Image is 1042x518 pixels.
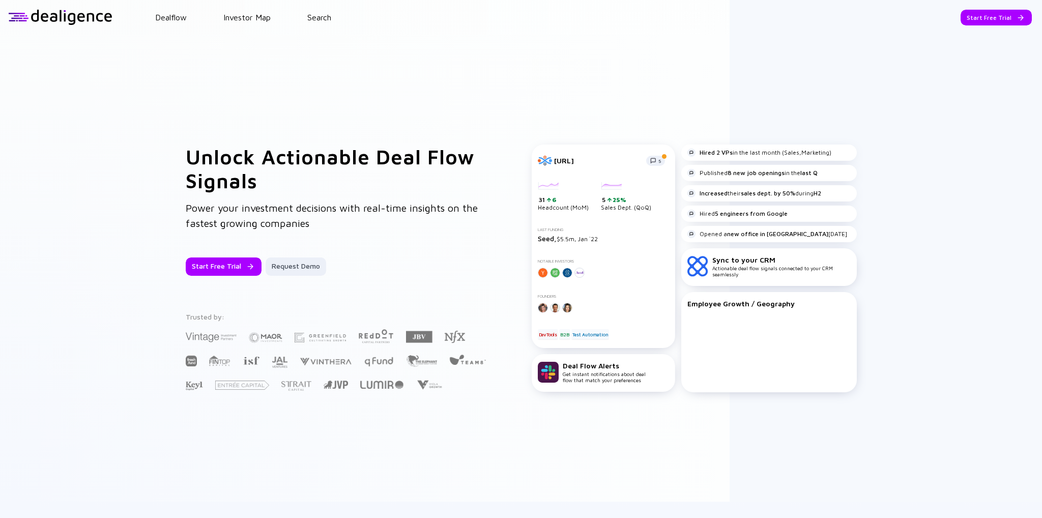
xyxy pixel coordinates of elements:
[700,149,733,156] strong: Hired 2 VPs
[186,202,478,229] span: Power your investment decisions with real-time insights on the fastest growing companies
[186,381,203,391] img: Key1 Capital
[554,156,640,165] div: [URL]
[186,145,491,192] h1: Unlock Actionable Deal Flow Signals
[571,329,609,339] div: Test Automation
[307,13,331,22] a: Search
[215,381,269,390] img: Entrée Capital
[563,361,646,370] div: Deal Flow Alerts
[687,210,788,218] div: Hired
[538,234,557,243] span: Seed,
[538,294,669,299] div: Founders
[416,380,443,390] img: Viola Growth
[712,255,851,277] div: Actionable deal flow signals connected to your CRM seamlessly
[538,234,669,243] div: $5.5m, Jan `22
[360,381,403,389] img: Lumir Ventures
[155,13,187,22] a: Dealflow
[300,357,352,366] img: Vinthera
[563,361,646,383] div: Get instant notifications about deal flow that match your preferences
[687,230,847,238] div: Opened a [DATE]
[209,355,230,366] img: FINTOP Capital
[687,149,831,157] div: in the last month (Sales,Marketing)
[687,169,818,177] div: Published in the
[295,333,346,342] img: Greenfield Partners
[406,355,437,367] img: The Elephant
[406,330,432,343] img: JBV Capital
[602,196,651,204] div: 5
[687,189,821,197] div: their during
[601,182,651,212] div: Sales Dept. (QoQ)
[538,227,669,232] div: Last Funding
[712,255,851,264] div: Sync to your CRM
[449,354,486,365] img: Team8
[243,356,259,365] img: Israel Secondary Fund
[727,230,828,238] strong: new office in [GEOGRAPHIC_DATA]
[186,331,237,343] img: Vintage Investment Partners
[358,327,394,344] img: Red Dot Capital Partners
[800,169,818,177] strong: last Q
[186,257,262,276] button: Start Free Trial
[715,210,788,217] strong: 5 engineers from Google
[559,329,570,339] div: B2B
[445,331,465,343] img: NFX
[186,312,488,321] div: Trusted by:
[272,357,287,368] img: JAL Ventures
[266,257,326,276] button: Request Demo
[324,381,348,389] img: Jerusalem Venture Partners
[741,189,795,197] strong: sales dept. by 50%
[538,182,589,212] div: Headcount (MoM)
[281,381,311,391] img: Strait Capital
[700,189,728,197] strong: Increased
[538,329,558,339] div: DevTools
[538,259,669,264] div: Notable Investors
[612,196,626,204] div: 25%
[961,10,1032,25] button: Start Free Trial
[364,355,394,367] img: Q Fund
[249,329,282,346] img: Maor Investments
[551,196,557,204] div: 6
[728,169,785,177] strong: 8 new job openings
[687,299,851,308] div: Employee Growth / Geography
[539,196,589,204] div: 31
[814,189,821,197] strong: H2
[223,13,271,22] a: Investor Map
